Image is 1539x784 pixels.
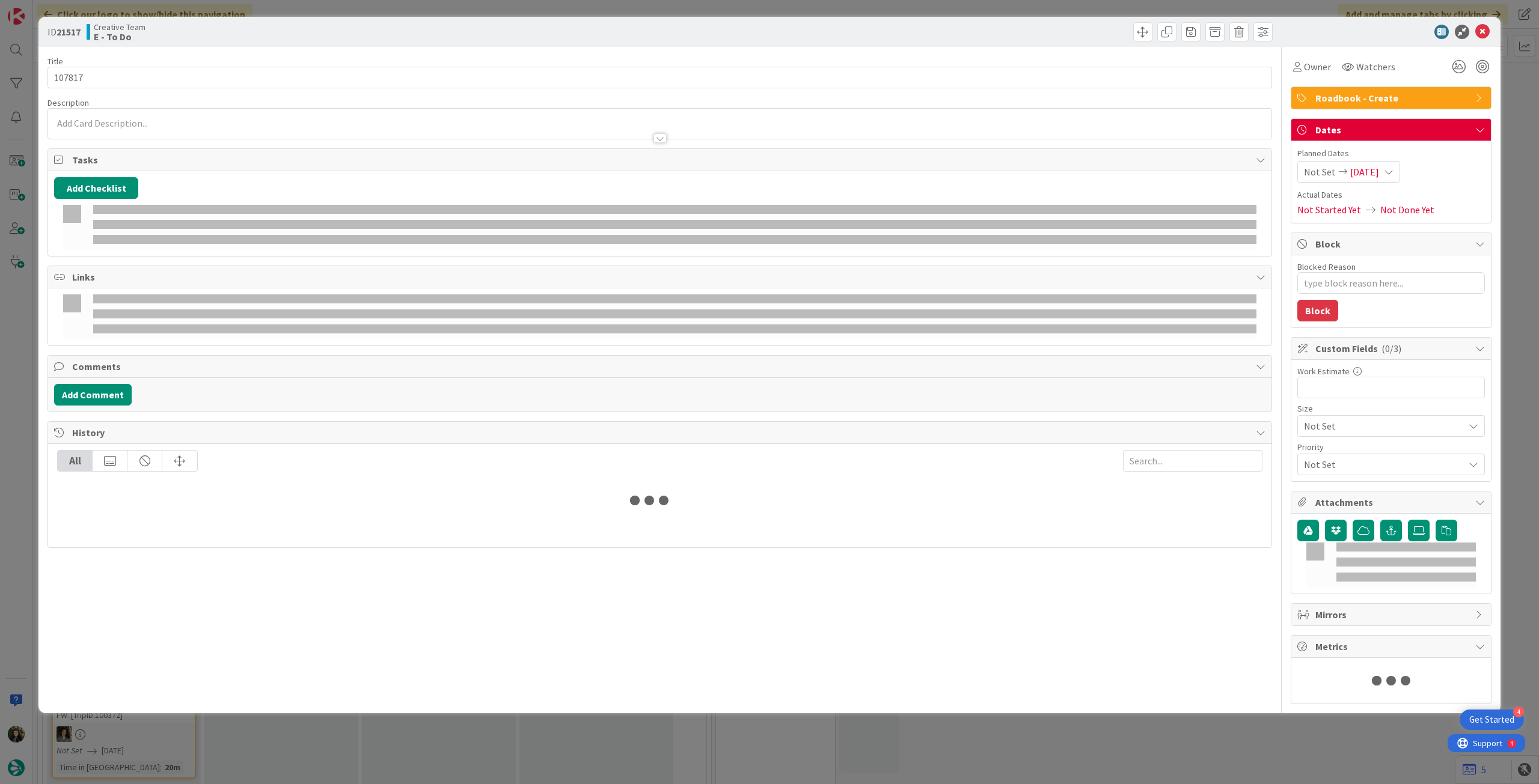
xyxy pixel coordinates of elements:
[1297,147,1485,160] span: Planned Dates
[1315,237,1469,251] span: Block
[47,56,63,67] label: Title
[1315,607,1469,622] span: Mirrors
[1297,202,1361,217] span: Not Started Yet
[1297,443,1485,451] div: Priority
[72,359,1250,374] span: Comments
[1460,710,1524,730] div: Open Get Started checklist, remaining modules: 4
[1304,165,1336,179] span: Not Set
[1350,165,1379,179] span: [DATE]
[1304,418,1458,434] span: Not Set
[58,451,93,471] div: All
[1123,450,1262,472] input: Search...
[1380,202,1434,217] span: Not Done Yet
[54,384,132,406] button: Add Comment
[57,26,81,38] b: 21517
[1356,59,1395,74] span: Watchers
[1297,404,1485,413] div: Size
[25,2,55,16] span: Support
[63,5,66,14] div: 4
[72,270,1250,284] span: Links
[1315,91,1469,105] span: Roadbook - Create
[1297,261,1356,272] label: Blocked Reason
[47,25,81,39] span: ID
[72,153,1250,167] span: Tasks
[47,67,1272,88] input: type card name here...
[1315,341,1469,356] span: Custom Fields
[1381,342,1401,354] span: ( 0/3 )
[94,32,145,41] b: E - To Do
[1297,300,1338,321] button: Block
[1315,495,1469,509] span: Attachments
[1297,366,1350,377] label: Work Estimate
[1297,189,1485,201] span: Actual Dates
[72,425,1250,440] span: History
[1315,639,1469,654] span: Metrics
[1469,714,1514,726] div: Get Started
[1304,456,1458,473] span: Not Set
[54,177,138,199] button: Add Checklist
[94,22,145,32] span: Creative Team
[1513,707,1524,717] div: 4
[1304,59,1331,74] span: Owner
[47,97,89,108] span: Description
[1315,123,1469,137] span: Dates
